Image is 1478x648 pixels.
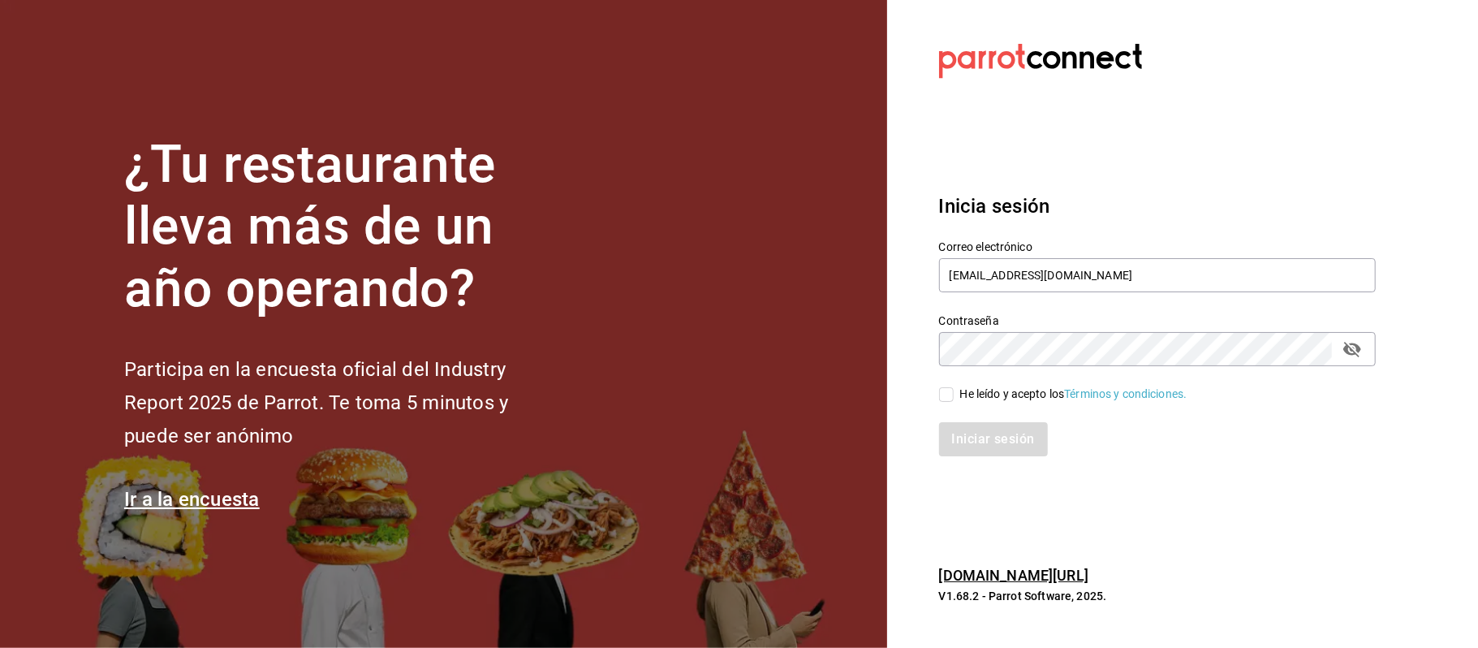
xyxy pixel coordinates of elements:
a: Ir a la encuesta [124,488,260,511]
p: V1.68.2 - Parrot Software, 2025. [939,588,1376,604]
h3: Inicia sesión [939,192,1376,221]
button: passwordField [1338,335,1366,363]
div: He leído y acepto los [960,386,1187,403]
h1: ¿Tu restaurante lleva más de un año operando? [124,134,562,321]
a: [DOMAIN_NAME][URL] [939,567,1088,584]
label: Correo electrónico [939,241,1376,253]
input: Ingresa tu correo electrónico [939,258,1376,292]
a: Términos y condiciones. [1064,387,1187,400]
h2: Participa en la encuesta oficial del Industry Report 2025 de Parrot. Te toma 5 minutos y puede se... [124,353,562,452]
label: Contraseña [939,315,1376,326]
